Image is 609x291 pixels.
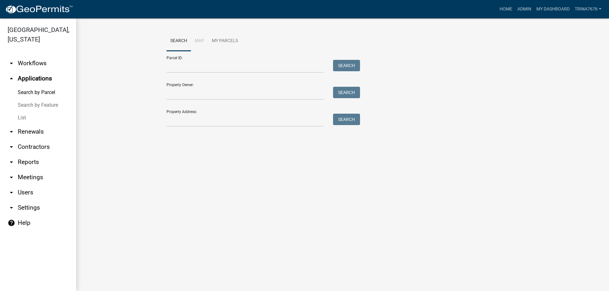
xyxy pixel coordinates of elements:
[8,174,15,181] i: arrow_drop_down
[8,75,15,82] i: arrow_drop_up
[8,158,15,166] i: arrow_drop_down
[333,87,360,98] button: Search
[497,3,515,15] a: Home
[8,219,15,227] i: help
[572,3,604,15] a: trina7676
[8,128,15,136] i: arrow_drop_down
[333,60,360,71] button: Search
[534,3,572,15] a: My Dashboard
[208,31,242,51] a: My Parcels
[515,3,534,15] a: Admin
[333,114,360,125] button: Search
[8,60,15,67] i: arrow_drop_down
[8,204,15,212] i: arrow_drop_down
[167,31,191,51] a: Search
[8,189,15,196] i: arrow_drop_down
[8,143,15,151] i: arrow_drop_down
